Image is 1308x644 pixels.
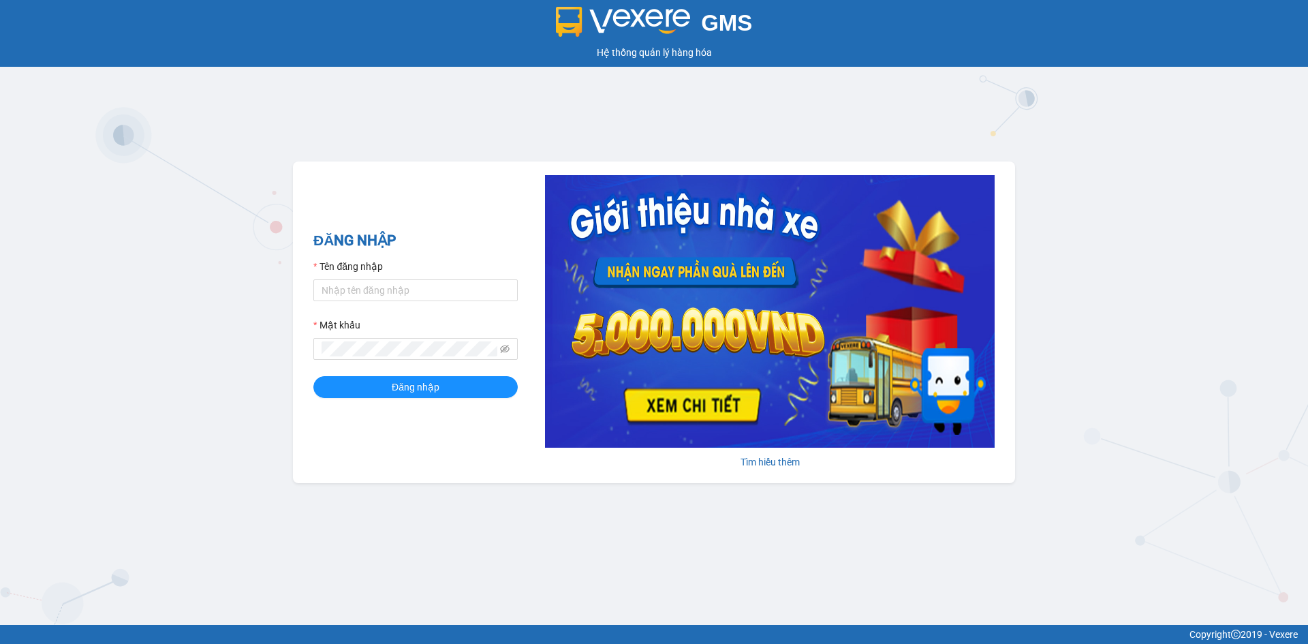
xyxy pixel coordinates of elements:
input: Tên đăng nhập [313,279,518,301]
input: Mật khẩu [322,341,497,356]
span: GMS [701,10,752,35]
h2: ĐĂNG NHẬP [313,230,518,252]
label: Tên đăng nhập [313,259,383,274]
span: copyright [1231,630,1241,639]
div: Copyright 2019 - Vexere [10,627,1298,642]
a: GMS [556,20,753,31]
img: banner-0 [545,175,995,448]
span: eye-invisible [500,344,510,354]
span: Đăng nhập [392,380,439,395]
label: Mật khẩu [313,318,360,333]
button: Đăng nhập [313,376,518,398]
div: Tìm hiểu thêm [545,455,995,470]
div: Hệ thống quản lý hàng hóa [3,45,1305,60]
img: logo 2 [556,7,691,37]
